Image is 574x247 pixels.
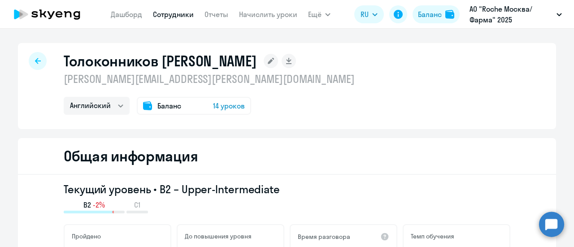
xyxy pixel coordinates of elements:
[411,232,454,240] h5: Темп обучения
[157,100,181,111] span: Баланс
[64,147,198,165] h2: Общая информация
[239,10,297,19] a: Начислить уроки
[204,10,228,19] a: Отчеты
[64,72,355,86] p: [PERSON_NAME][EMAIL_ADDRESS][PERSON_NAME][DOMAIN_NAME]
[418,9,442,20] div: Баланс
[72,232,101,240] h5: Пройдено
[308,9,322,20] span: Ещё
[153,10,194,19] a: Сотрудники
[445,10,454,19] img: balance
[308,5,330,23] button: Ещё
[470,4,553,25] p: АО "Roche Москва/Фарма" 2025 постоплата, [GEOGRAPHIC_DATA] | ЗАО Рош [GEOGRAPHIC_DATA] (IT-департ...
[111,10,142,19] a: Дашборд
[93,200,105,210] span: -2%
[185,232,252,240] h5: До повышения уровня
[134,200,140,210] span: C1
[83,200,91,210] span: B2
[361,9,369,20] span: RU
[298,233,350,241] h5: Время разговора
[213,100,245,111] span: 14 уроков
[64,52,257,70] h1: Толоконников [PERSON_NAME]
[413,5,460,23] button: Балансbalance
[465,4,566,25] button: АО "Roche Москва/Фарма" 2025 постоплата, [GEOGRAPHIC_DATA] | ЗАО Рош [GEOGRAPHIC_DATA] (IT-департ...
[354,5,384,23] button: RU
[64,182,510,196] h3: Текущий уровень • B2 – Upper-Intermediate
